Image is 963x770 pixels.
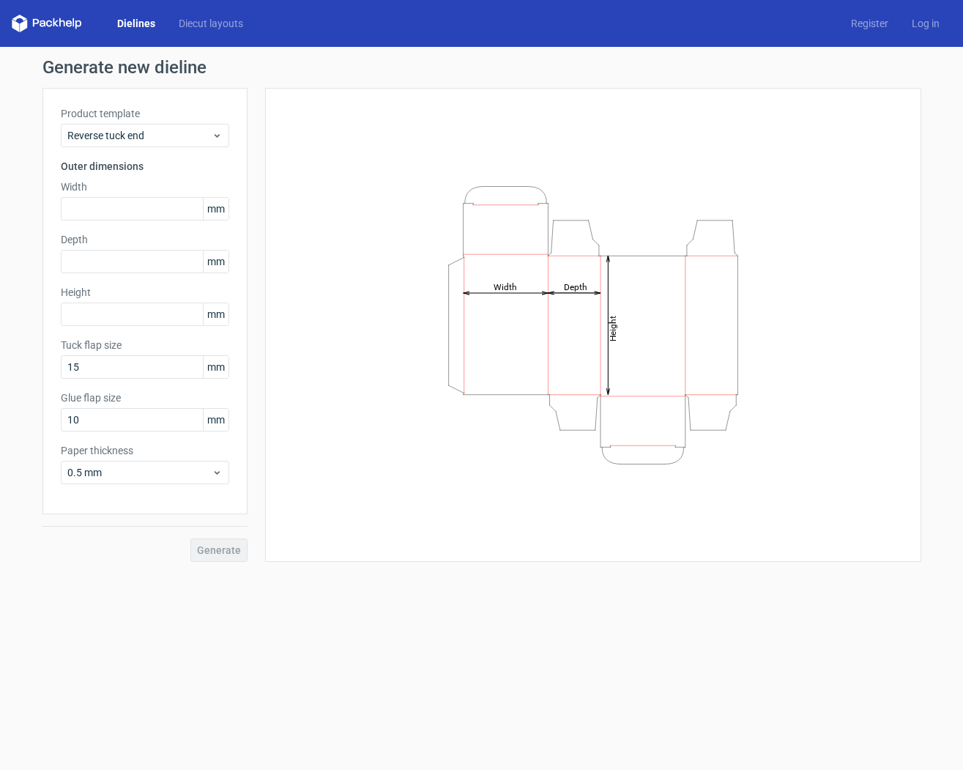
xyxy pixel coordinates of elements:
[493,281,516,292] tspan: Width
[203,251,228,273] span: mm
[61,338,229,352] label: Tuck flap size
[563,281,587,292] tspan: Depth
[203,409,228,431] span: mm
[203,303,228,325] span: mm
[900,16,951,31] a: Log in
[167,16,255,31] a: Diecut layouts
[61,390,229,405] label: Glue flap size
[61,232,229,247] label: Depth
[67,128,212,143] span: Reverse tuck end
[61,443,229,458] label: Paper thickness
[839,16,900,31] a: Register
[203,198,228,220] span: mm
[61,159,229,174] h3: Outer dimensions
[61,179,229,194] label: Width
[105,16,167,31] a: Dielines
[203,356,228,378] span: mm
[61,106,229,121] label: Product template
[607,315,617,341] tspan: Height
[67,465,212,480] span: 0.5 mm
[61,285,229,300] label: Height
[42,59,921,76] h1: Generate new dieline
